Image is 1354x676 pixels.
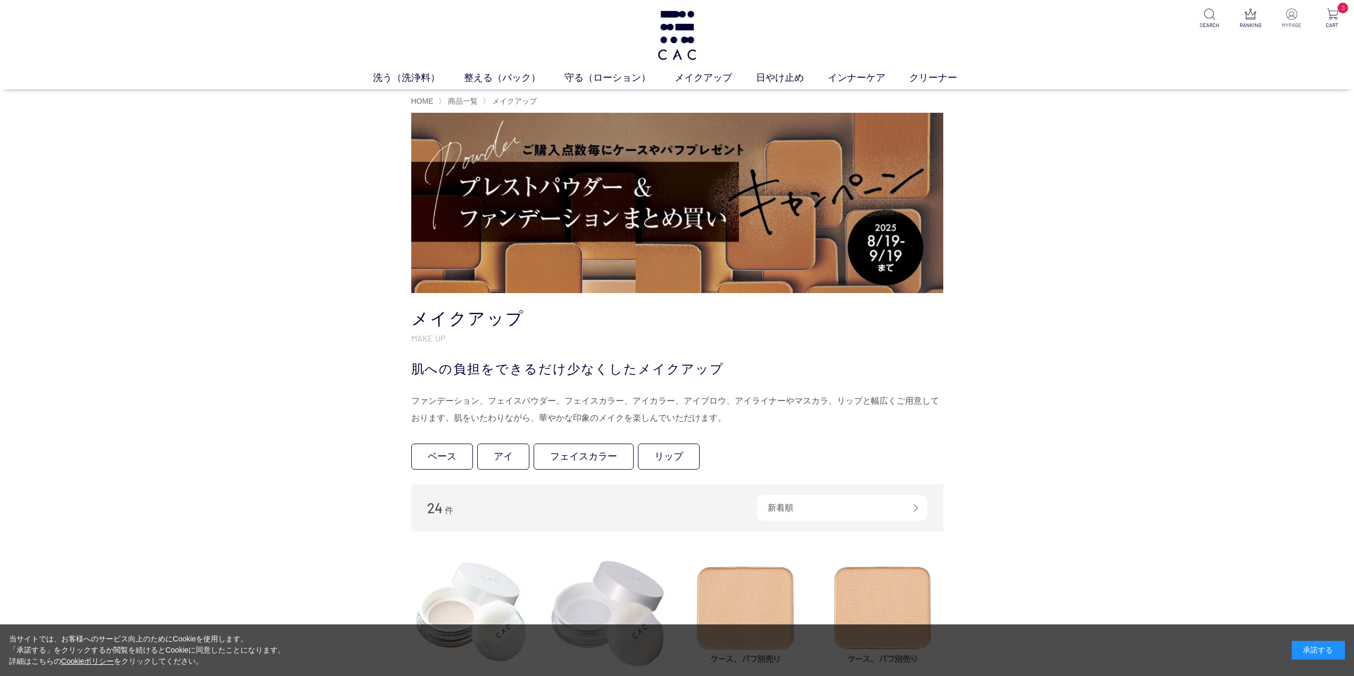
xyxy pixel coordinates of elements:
[1338,3,1348,13] span: 3
[477,444,529,470] a: アイ
[411,97,434,105] a: HOME
[411,553,533,674] img: ＣＡＣコンディショニング ルースパウダー 薄絹（うすきぬ）
[445,506,453,515] span: 件
[756,71,828,85] a: 日やけ止め
[548,553,669,674] img: ＣＡＣコンディショニング ルースパウダー 白絹（しろきぬ）
[492,97,537,105] span: メイクアップ
[685,553,807,674] img: ＣＡＣパウダーファンデーション スムース レフィル
[675,71,756,85] a: メイクアップ
[1237,21,1264,29] p: RANKING
[373,71,464,85] a: 洗う（洗浄料）
[411,360,943,379] div: 肌への負担をできるだけ少なくしたメイクアップ
[655,11,699,60] img: logo
[411,332,943,344] p: MAKE UP
[1197,21,1223,29] p: SEARCH
[411,307,943,330] h1: メイクアップ
[638,444,700,470] a: リップ
[1292,641,1345,660] div: 承諾する
[534,444,634,470] a: フェイスカラー
[822,553,943,674] img: ＣＡＣパウダーファンデーション エアリー レフィル
[411,393,943,427] div: ファンデーション、フェイスパウダー、フェイスカラー、アイカラー、アイブロウ、アイライナーやマスカラ、リップと幅広くご用意しております。肌をいたわりながら、華やかな印象のメイクを楽しんでいただけます。
[427,499,443,516] span: 24
[411,444,473,470] a: ベース
[61,657,114,665] a: Cookieポリシー
[909,71,981,85] a: クリーナー
[757,495,927,521] div: 新着順
[490,97,537,105] a: メイクアップ
[483,96,539,106] li: 〉
[448,97,478,105] span: 商品一覧
[1278,9,1305,29] a: MYPAGE
[446,97,478,105] a: 商品一覧
[828,71,909,85] a: インナーケア
[1319,21,1345,29] p: CART
[1278,21,1305,29] p: MYPAGE
[464,71,564,85] a: 整える（パック）
[1319,9,1345,29] a: 3 CART
[1237,9,1264,29] a: RANKING
[438,96,480,106] li: 〉
[564,71,675,85] a: 守る（ローション）
[9,633,286,667] div: 当サイトでは、お客様へのサービス向上のためにCookieを使用します。 「承諾する」をクリックするか閲覧を続けるとCookieに同意したことになります。 詳細はこちらの をクリックしてください。
[1197,9,1223,29] a: SEARCH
